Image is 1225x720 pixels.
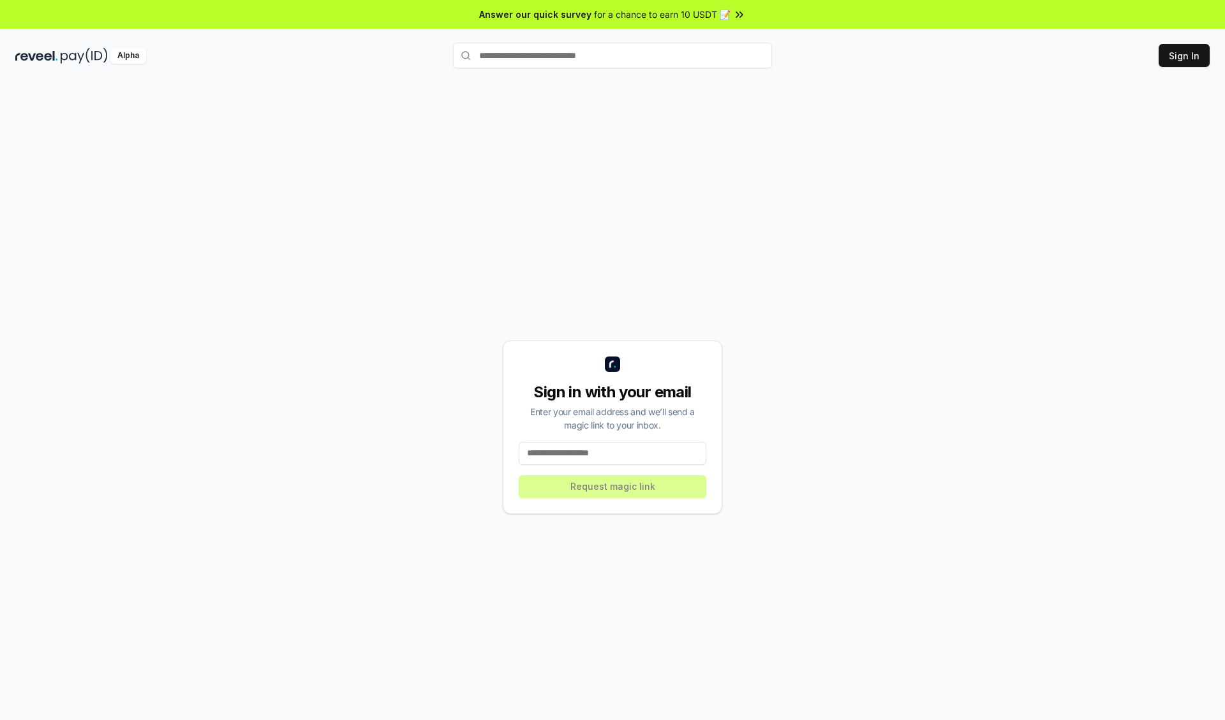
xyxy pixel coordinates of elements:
div: Alpha [110,48,146,64]
button: Sign In [1159,44,1210,67]
img: logo_small [605,356,620,372]
img: reveel_dark [15,48,58,64]
span: Answer our quick survey [479,8,591,21]
span: for a chance to earn 10 USDT 📝 [594,8,731,21]
div: Sign in with your email [519,382,706,402]
img: pay_id [61,48,108,64]
div: Enter your email address and we’ll send a magic link to your inbox. [519,405,706,432]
